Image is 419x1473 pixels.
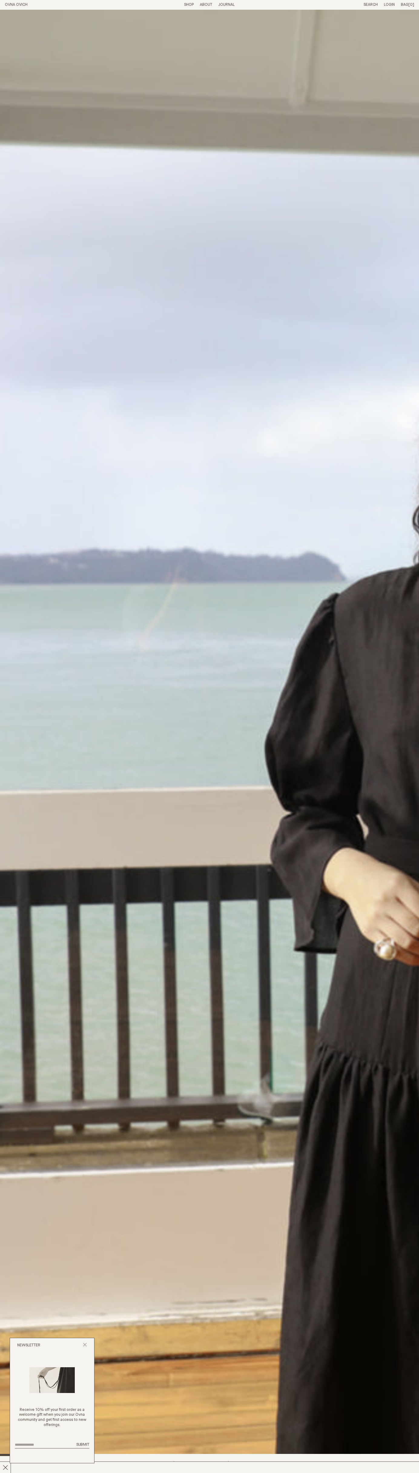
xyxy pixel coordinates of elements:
a: Search [364,3,378,7]
a: Home [5,3,28,7]
h2: Obira Wrap Dress [5,1461,104,1470]
button: Submit [76,1442,89,1448]
span: Bag [401,3,408,7]
a: Journal [218,3,235,7]
h2: Newsletter [17,1343,40,1348]
span: $747.50 [173,1461,187,1465]
button: Close popup [83,1343,87,1348]
summary: About [200,2,212,8]
p: Receive 10% off your first order as a welcome gift when you join our Ovna community and get first... [15,1408,89,1428]
span: Submit [76,1443,89,1447]
span: [0] [408,3,414,7]
span: $297.85 [227,1461,242,1465]
a: Login [384,3,395,7]
a: Shop [184,3,194,7]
